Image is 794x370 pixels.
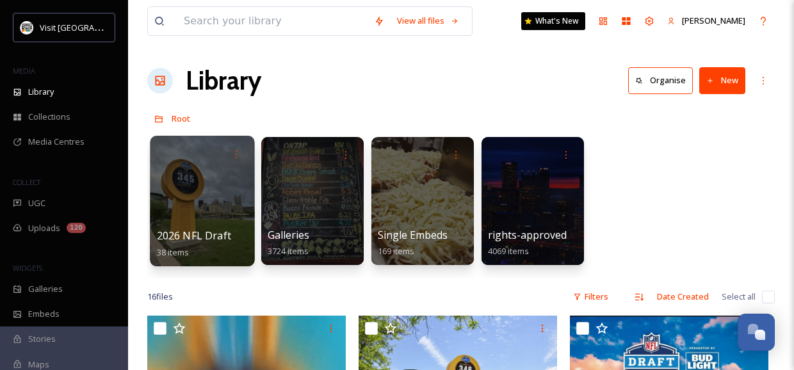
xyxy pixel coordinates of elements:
[157,230,231,258] a: 2026 NFL Draft38 items
[13,177,40,187] span: COLLECT
[177,7,368,35] input: Search your library
[28,308,60,320] span: Embeds
[378,229,448,257] a: Single Embeds169 items
[378,245,414,257] span: 169 items
[488,245,529,257] span: 4069 items
[722,291,756,303] span: Select all
[147,291,173,303] span: 16 file s
[157,246,190,257] span: 38 items
[628,67,699,93] a: Organise
[186,61,261,100] a: Library
[172,113,190,124] span: Root
[28,111,70,123] span: Collections
[28,333,56,345] span: Stories
[488,228,567,242] span: rights-approved
[28,222,60,234] span: Uploads
[268,228,309,242] span: Galleries
[13,263,42,273] span: WIDGETS
[28,283,63,295] span: Galleries
[738,314,775,351] button: Open Chat
[378,228,448,242] span: Single Embeds
[157,229,231,243] span: 2026 NFL Draft
[488,229,567,257] a: rights-approved4069 items
[682,15,745,26] span: [PERSON_NAME]
[28,197,45,209] span: UGC
[28,86,54,98] span: Library
[628,67,693,93] button: Organise
[268,245,309,257] span: 3724 items
[20,21,33,34] img: unnamed.jpg
[699,67,745,93] button: New
[651,284,715,309] div: Date Created
[67,223,86,233] div: 120
[661,8,752,33] a: [PERSON_NAME]
[28,136,85,148] span: Media Centres
[13,66,35,76] span: MEDIA
[567,284,615,309] div: Filters
[172,111,190,126] a: Root
[40,21,139,33] span: Visit [GEOGRAPHIC_DATA]
[268,229,309,257] a: Galleries3724 items
[521,12,585,30] a: What's New
[391,8,466,33] a: View all files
